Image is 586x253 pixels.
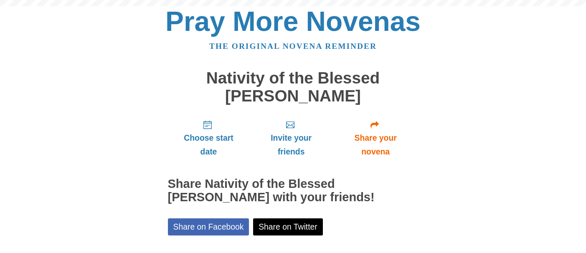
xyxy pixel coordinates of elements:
span: Invite your friends [258,131,324,159]
a: The original novena reminder [209,42,377,51]
a: Invite your friends [249,113,332,163]
span: Choose start date [176,131,241,159]
a: Pray More Novenas [165,6,421,37]
a: Choose start date [168,113,250,163]
h2: Share Nativity of the Blessed [PERSON_NAME] with your friends! [168,177,419,204]
span: Share your novena [341,131,410,159]
a: Share your novena [333,113,419,163]
h1: Nativity of the Blessed [PERSON_NAME] [168,69,419,105]
a: Share on Facebook [168,218,249,235]
a: Share on Twitter [253,218,323,235]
